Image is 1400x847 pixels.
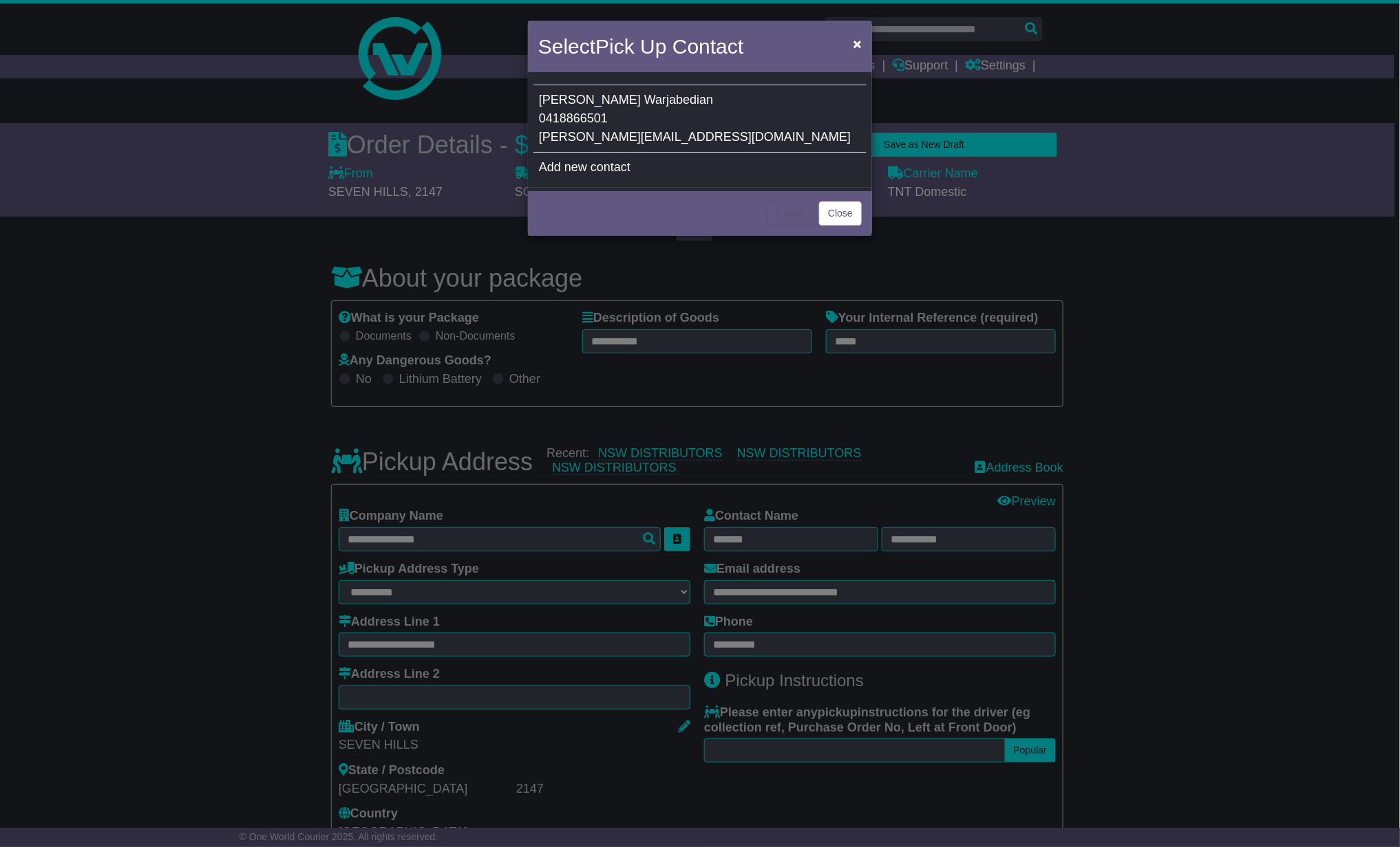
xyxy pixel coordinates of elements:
[847,30,869,58] button: Close
[538,31,743,62] h4: Select
[539,130,851,144] span: [PERSON_NAME][EMAIL_ADDRESS][DOMAIN_NAME]
[539,160,630,174] span: Add new contact
[767,201,814,225] button: < Back
[672,35,743,58] span: Contact
[819,201,862,225] button: Close
[644,93,713,107] span: Warjabedian
[539,111,608,125] span: 0418866501
[853,36,862,52] span: ×
[539,93,641,107] span: [PERSON_NAME]
[595,35,666,58] span: Pick Up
